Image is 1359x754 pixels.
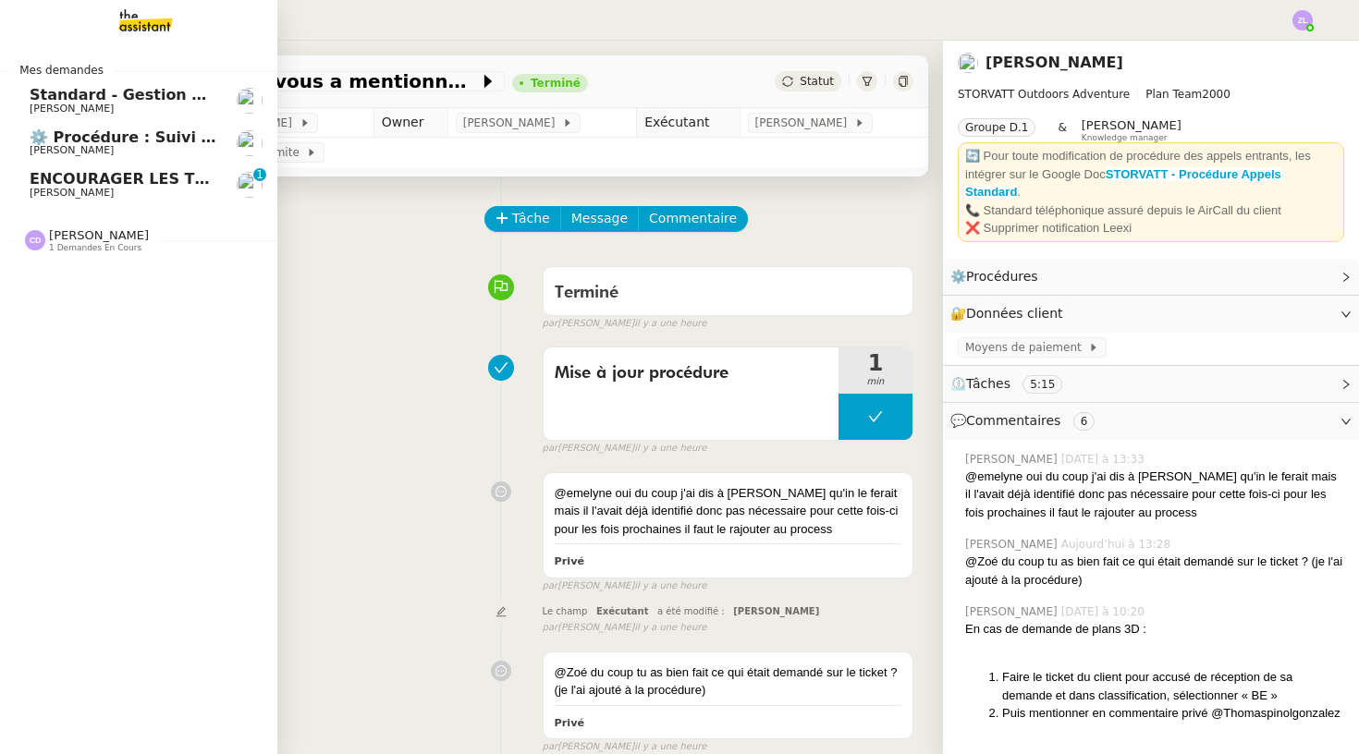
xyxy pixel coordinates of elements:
[555,285,618,301] span: Terminé
[543,606,588,616] span: Le champ
[943,259,1359,295] div: ⚙️Procédures
[30,103,114,115] span: [PERSON_NAME]
[966,376,1010,391] span: Tâches
[943,366,1359,402] div: ⏲️Tâches 5:15
[634,316,706,332] span: il y a une heure
[1002,704,1344,723] li: Puis mentionner en commentaire privé @Thomaspinolgonzalez
[950,413,1102,428] span: 💬
[958,53,978,73] img: users%2FRcIDm4Xn1TPHYwgLThSv8RQYtaM2%2Favatar%2F95761f7a-40c3-4bb5-878d-fe785e6f95b2
[1073,412,1096,431] nz-tag: 6
[30,128,431,146] span: ⚙️ Procédure : Suivi des alternants - dynamique
[950,266,1047,287] span: ⚙️
[555,359,827,387] span: Mise à jour procédure
[965,201,1337,220] div: 📞 Standard téléphonique assuré depuis le AirCall du client
[965,451,1061,468] span: [PERSON_NAME]
[966,413,1060,428] span: Commentaires
[1082,118,1181,142] app-user-label: Knowledge manager
[1061,536,1174,553] span: Aujourd’hui à 13:28
[543,316,707,332] small: [PERSON_NAME]
[986,54,1123,71] a: [PERSON_NAME]
[543,441,558,456] span: par
[555,484,901,539] div: @emelyne oui du coup j'ai dis à [PERSON_NAME] qu'in le ferait mais il l'avait déjà identifié donc...
[256,168,263,185] p: 1
[49,243,141,253] span: 1 demandes en cours
[965,167,1281,200] a: STORVATT - Procédure Appels Standard
[965,620,1344,638] div: En cas de demande de plans 3D :
[965,536,1061,553] span: [PERSON_NAME]
[966,269,1038,284] span: Procédures
[512,208,550,229] span: Tâche
[560,206,639,232] button: Message
[965,468,1344,522] div: @emelyne oui du coup j'ai dis à [PERSON_NAME] qu'in le ferait mais il l'avait déjà identifié donc...
[649,208,737,229] span: Commentaire
[733,606,819,616] span: [PERSON_NAME]
[839,374,912,390] span: min
[237,88,263,114] img: users%2FW4OQjB9BRtYK2an7yusO0WsYLsD3%2Favatar%2F28027066-518b-424c-8476-65f2e549ac29
[555,555,584,567] b: Privé
[8,61,115,79] span: Mes demandes
[839,352,912,374] span: 1
[543,620,558,636] span: par
[531,78,581,89] div: Terminé
[965,338,1088,357] span: Moyens de paiement
[966,306,1063,321] span: Données client
[543,441,707,456] small: [PERSON_NAME]
[958,118,1035,137] nz-tag: Groupe D.1
[657,606,725,616] span: a été modifié :
[950,376,1078,391] span: ⏲️
[755,114,854,132] span: [PERSON_NAME]
[237,172,263,198] img: users%2F0G3Vvnvi3TQv835PC6wL0iK4Q012%2Favatar%2F85e45ffa-4efd-43d5-9109-2e66efd3e965
[634,578,706,594] span: il y a une heure
[1022,375,1062,394] nz-tag: 5:15
[49,228,149,242] span: [PERSON_NAME]
[1061,603,1148,620] span: [DATE] à 10:20
[484,206,561,232] button: Tâche
[950,303,1071,324] span: 🔐
[237,130,263,156] img: users%2FrZ9hsAwvZndyAxvpJrwIinY54I42%2Favatar%2FChatGPT%20Image%201%20aou%CC%82t%202025%2C%2011_1...
[965,147,1337,201] div: 🔄 Pour toute modification de procédure des appels entrants, les intégrer sur le Google Doc .
[1082,133,1168,143] span: Knowledge manager
[543,578,707,594] small: [PERSON_NAME]
[1002,668,1344,704] li: Faire le ticket du client pour accusé de réception de sa demande et dans classification, sélectio...
[30,144,114,156] span: [PERSON_NAME]
[25,230,45,250] img: svg
[638,206,748,232] button: Commentaire
[943,296,1359,332] div: 🔐Données client
[1145,88,1202,101] span: Plan Team
[634,441,706,456] span: il y a une heure
[800,75,834,88] span: Statut
[1082,118,1181,132] span: [PERSON_NAME]
[1292,10,1313,30] img: svg
[30,86,484,103] span: Standard - Gestion des appels entrants - octobre 2025
[96,72,479,91] span: [PERSON_NAME] vous a mentionné sur le ticket [##3571##] RESET
[543,316,558,332] span: par
[943,403,1359,439] div: 💬Commentaires 6
[253,168,266,181] nz-badge-sup: 1
[555,663,901,699] div: @Zoé du coup tu as bien fait ce qui était demandé sur le ticket ? (je l'ai ajouté à la procédure)
[637,108,740,138] td: Exécutant
[463,114,562,132] span: [PERSON_NAME]
[30,187,114,199] span: [PERSON_NAME]
[634,620,706,636] span: il y a une heure
[571,208,628,229] span: Message
[596,606,649,616] span: Exécutant
[1058,118,1066,142] span: &
[965,603,1061,620] span: [PERSON_NAME]
[543,578,558,594] span: par
[373,108,447,138] td: Owner
[958,88,1130,101] span: STORVATT Outdoors Adventure
[543,620,707,636] small: [PERSON_NAME]
[965,553,1344,589] div: @Zoé du coup tu as bien fait ce qui était demandé sur le ticket ? (je l'ai ajouté à la procédure)
[555,717,584,729] b: Privé
[965,219,1337,237] div: ❌ Supprimer notification Leexi
[1061,451,1148,468] span: [DATE] à 13:33
[1202,88,1230,101] span: 2000
[30,170,837,188] span: ENCOURAGER LES TPE/PMI/PME À PASSER COMMANDE VIA LE SITE INTERNET - 1 septembre 2025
